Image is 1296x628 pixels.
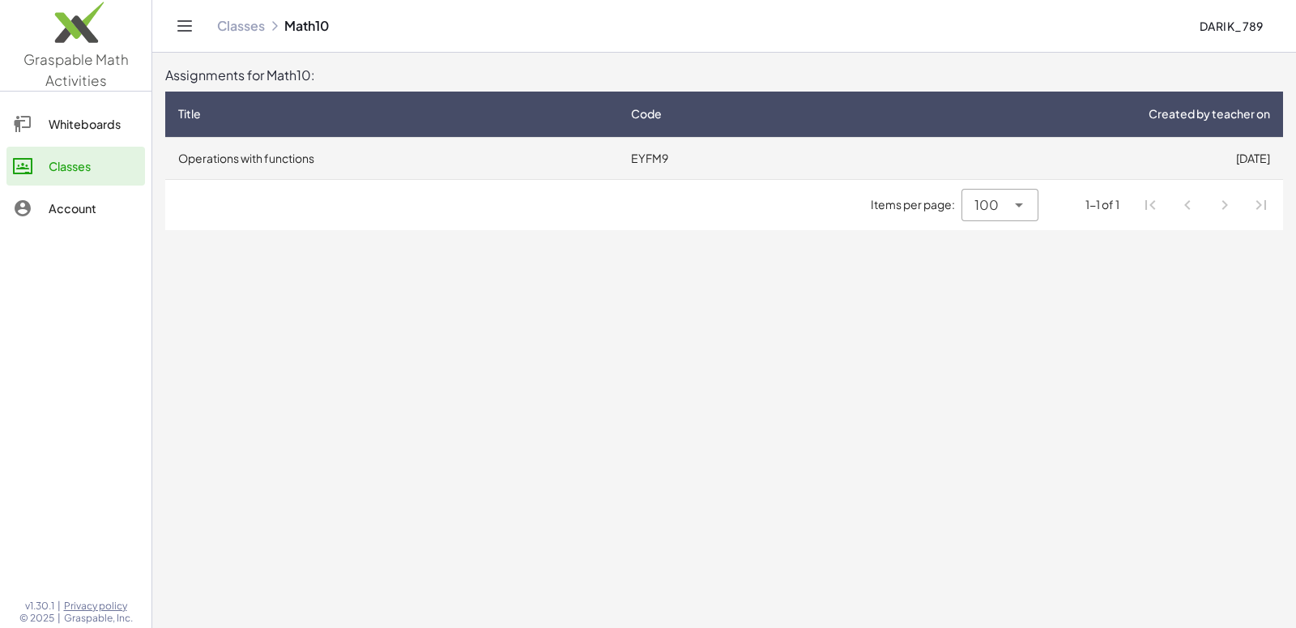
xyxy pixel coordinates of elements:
[6,105,145,143] a: Whiteboards
[25,600,54,613] span: v1.30.1
[974,195,999,215] span: 100
[1149,105,1270,122] span: Created by teacher on
[631,105,662,122] span: Code
[1085,196,1119,213] div: 1-1 of 1
[64,612,133,625] span: Graspable, Inc.
[1186,11,1277,41] button: Darik_789
[1132,186,1280,224] nav: Pagination Navigation
[6,147,145,186] a: Classes
[58,600,61,613] span: |
[1199,19,1264,33] span: Darik_789
[49,114,139,134] div: Whiteboards
[871,196,961,213] span: Items per page:
[165,137,618,179] td: Operations with functions
[217,18,265,34] a: Classes
[23,50,129,89] span: Graspable Math Activities
[64,600,133,613] a: Privacy policy
[824,137,1283,179] td: [DATE]
[165,66,1283,85] div: Assignments for Math10:
[49,199,139,218] div: Account
[58,612,61,625] span: |
[618,137,824,179] td: EYFM9
[49,156,139,176] div: Classes
[172,13,198,39] button: Toggle navigation
[178,105,201,122] span: Title
[19,612,54,625] span: © 2025
[6,189,145,228] a: Account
